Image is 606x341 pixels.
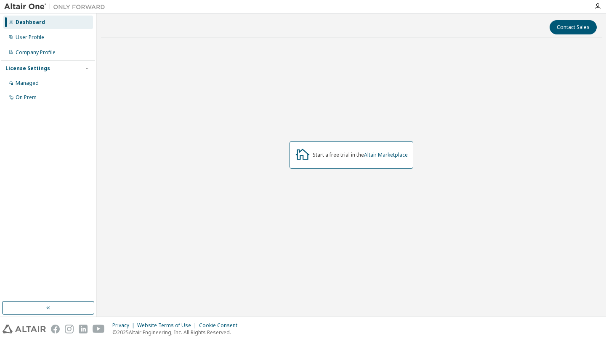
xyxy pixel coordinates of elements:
[112,329,242,336] p: © 2025 Altair Engineering, Inc. All Rights Reserved.
[4,3,109,11] img: Altair One
[16,19,45,26] div: Dashboard
[5,65,50,72] div: License Settings
[3,325,46,333] img: altair_logo.svg
[16,49,56,56] div: Company Profile
[364,151,408,158] a: Altair Marketplace
[16,80,39,87] div: Managed
[137,322,199,329] div: Website Terms of Use
[550,20,597,34] button: Contact Sales
[313,152,408,158] div: Start a free trial in the
[199,322,242,329] div: Cookie Consent
[51,325,60,333] img: facebook.svg
[16,94,37,101] div: On Prem
[65,325,74,333] img: instagram.svg
[79,325,88,333] img: linkedin.svg
[93,325,105,333] img: youtube.svg
[16,34,44,41] div: User Profile
[112,322,137,329] div: Privacy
